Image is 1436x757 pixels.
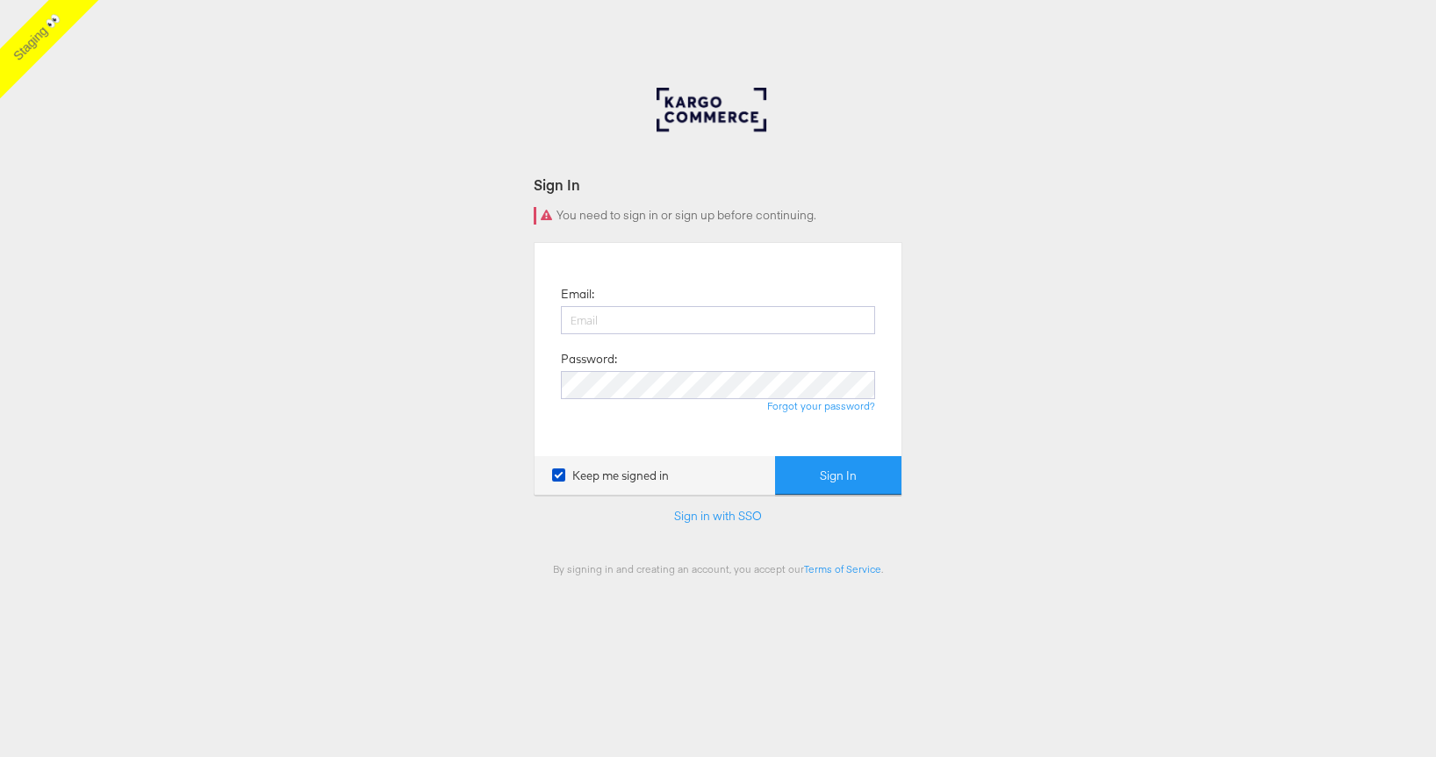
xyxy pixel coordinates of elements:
div: You need to sign in or sign up before continuing. [534,207,902,225]
label: Keep me signed in [552,468,669,484]
button: Sign In [775,456,901,496]
a: Forgot your password? [767,399,875,412]
label: Email: [561,286,594,303]
div: By signing in and creating an account, you accept our . [534,562,902,575]
a: Sign in with SSO [674,508,762,524]
a: Terms of Service [804,562,881,575]
label: Password: [561,351,617,368]
div: Sign In [534,175,902,195]
input: Email [561,306,875,334]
